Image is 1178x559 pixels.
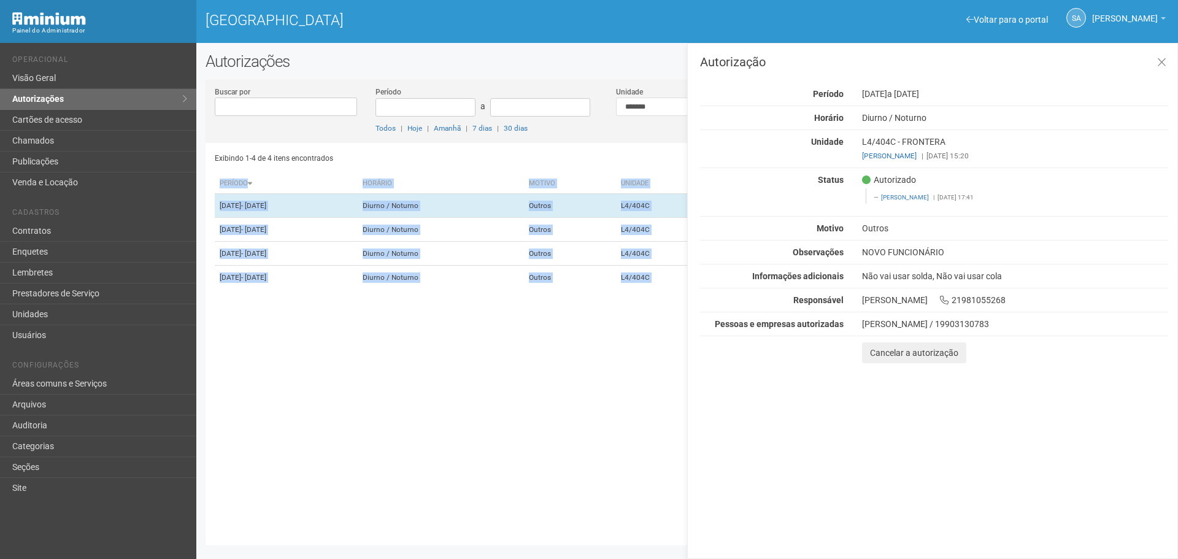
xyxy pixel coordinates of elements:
div: [DATE] [853,88,1177,99]
label: Unidade [616,87,643,98]
strong: Unidade [811,137,844,147]
strong: Motivo [817,223,844,233]
td: Diurno / Noturno [358,194,524,218]
a: Amanhã [434,124,461,133]
footer: [DATE] 17:41 [874,193,1161,202]
label: Período [375,87,401,98]
div: [PERSON_NAME] 21981055268 [853,295,1177,306]
button: Cancelar a autorização [862,342,966,363]
h3: Autorização [700,56,1168,68]
td: Outros [524,218,616,242]
div: L4/404C - FRONTERA [853,136,1177,161]
span: - [DATE] [241,249,266,258]
div: [DATE] 15:20 [862,150,1168,161]
strong: Pessoas e empresas autorizadas [715,319,844,329]
h2: Autorizações [206,52,1169,71]
td: Outros [524,242,616,266]
a: [PERSON_NAME] [881,194,929,201]
span: - [DATE] [241,273,266,282]
strong: Informações adicionais [752,271,844,281]
a: 30 dias [504,124,528,133]
div: Exibindo 1-4 de 4 itens encontrados [215,149,684,168]
h1: [GEOGRAPHIC_DATA] [206,12,678,28]
li: Operacional [12,55,187,68]
a: [PERSON_NAME] [862,152,917,160]
td: [DATE] [215,194,358,218]
span: | [933,194,934,201]
th: Unidade [616,174,714,194]
div: Não vai usar solda, Não vai usar cola [853,271,1177,282]
strong: Observações [793,247,844,257]
td: [DATE] [215,218,358,242]
li: Cadastros [12,208,187,221]
td: Diurno / Noturno [358,242,524,266]
td: Outros [524,266,616,290]
strong: Período [813,89,844,99]
span: - [DATE] [241,201,266,210]
span: | [922,152,923,160]
td: Diurno / Noturno [358,266,524,290]
span: a [DATE] [887,89,919,99]
span: a [480,101,485,111]
a: 7 dias [472,124,492,133]
td: L4/404C [616,266,714,290]
div: [PERSON_NAME] / 19903130783 [862,318,1168,330]
td: L4/404C [616,218,714,242]
img: Minium [12,12,86,25]
th: Período [215,174,358,194]
td: [DATE] [215,266,358,290]
a: SA [1066,8,1086,28]
a: Voltar para o portal [966,15,1048,25]
div: NOVO FUNCIONÁRIO [853,247,1177,258]
label: Buscar por [215,87,250,98]
td: [DATE] [215,242,358,266]
a: [PERSON_NAME] [1092,15,1166,25]
span: | [497,124,499,133]
th: Motivo [524,174,616,194]
span: Silvio Anjos [1092,2,1158,23]
li: Configurações [12,361,187,374]
span: | [401,124,402,133]
a: Todos [375,124,396,133]
td: L4/404C [616,194,714,218]
td: Outros [524,194,616,218]
strong: Horário [814,113,844,123]
span: | [466,124,468,133]
a: Hoje [407,124,422,133]
div: Painel do Administrador [12,25,187,36]
span: Autorizado [862,174,916,185]
th: Horário [358,174,524,194]
div: Outros [853,223,1177,234]
span: | [427,124,429,133]
strong: Status [818,175,844,185]
td: Diurno / Noturno [358,218,524,242]
strong: Responsável [793,295,844,305]
div: Diurno / Noturno [853,112,1177,123]
td: L4/404C [616,242,714,266]
span: - [DATE] [241,225,266,234]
